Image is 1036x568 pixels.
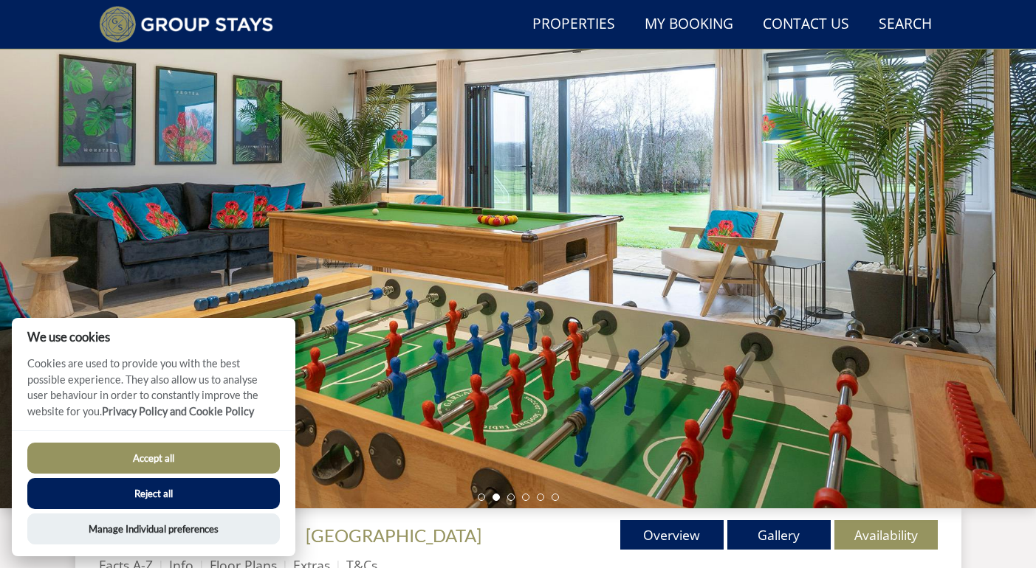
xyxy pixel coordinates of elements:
[12,356,295,430] p: Cookies are used to provide you with the best possible experience. They also allow us to analyse ...
[757,8,855,41] a: Contact Us
[834,520,938,550] a: Availability
[27,478,280,509] button: Reject all
[306,524,481,546] a: [GEOGRAPHIC_DATA]
[102,405,254,418] a: Privacy Policy and Cookie Policy
[27,443,280,474] button: Accept all
[873,8,938,41] a: Search
[727,520,831,550] a: Gallery
[12,330,295,344] h2: We use cookies
[99,6,274,43] img: Group Stays
[27,513,280,544] button: Manage Individual preferences
[620,520,724,550] a: Overview
[300,524,481,546] span: -
[526,8,621,41] a: Properties
[99,519,300,547] a: FUZZY ORCHARD
[639,8,739,41] a: My Booking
